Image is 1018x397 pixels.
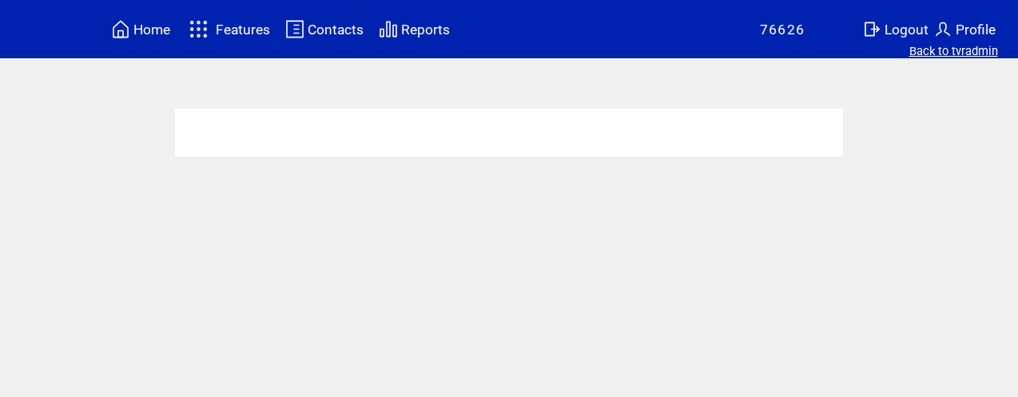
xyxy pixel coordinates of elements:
[376,17,452,42] a: Reports
[760,22,805,38] span: 76626
[931,17,998,42] a: Profile
[182,14,272,45] a: Features
[216,22,270,38] span: Features
[133,22,170,38] span: Home
[111,19,130,39] img: home.svg
[862,19,881,39] img: exit.svg
[933,19,952,39] img: profile.svg
[956,22,996,38] span: Profile
[185,16,213,42] img: features.svg
[285,19,304,39] img: contacts.svg
[379,19,398,39] img: chart.svg
[308,22,364,38] span: Contacts
[885,22,929,38] span: Logout
[109,17,173,42] a: Home
[909,44,998,58] a: Back to tvradmin
[860,17,931,42] a: Logout
[283,17,366,42] a: Contacts
[401,22,450,38] span: Reports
